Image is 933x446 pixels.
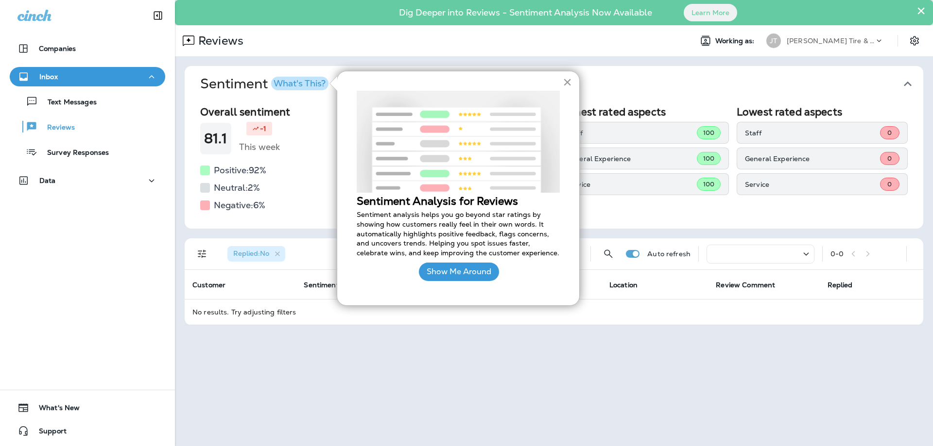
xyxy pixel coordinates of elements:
p: Data [39,177,56,184]
span: 100 [703,180,714,188]
p: Text Messages [38,98,97,107]
span: 0 [887,154,892,163]
span: Replied : No [233,249,269,258]
span: 100 [703,154,714,163]
span: Customer [192,281,225,289]
div: 0 - 0 [830,250,844,258]
p: [PERSON_NAME] Tire & Auto [787,37,874,45]
div: JT [766,33,781,48]
h5: Positive: 92 % [214,163,266,178]
p: General Experience [745,155,880,163]
p: Staff [566,129,697,137]
h5: Negative: 6 % [214,198,265,213]
span: 0 [887,180,892,188]
span: Review Comment [716,281,775,289]
p: -1 [260,124,266,133]
h3: Sentiment Analysis for Reviews [357,195,560,208]
span: 0 [887,129,892,137]
span: What's New [29,404,80,415]
h5: Neutral: 2 % [214,180,260,196]
span: Sentiment [304,281,339,289]
h5: This week [239,139,280,155]
h2: Highest rated aspects [558,106,729,118]
button: Search Reviews [599,244,618,264]
p: Auto refresh [647,250,691,258]
p: Sentiment analysis helps you go beyond star ratings by showing how customers really feel in their... [357,210,560,258]
span: Location [609,281,638,289]
button: Close [563,74,572,90]
td: No results. Try adjusting filters [185,299,923,325]
h1: Sentiment [200,76,328,92]
button: Learn More [684,4,737,21]
span: Replied [828,281,853,289]
p: Service [745,181,880,188]
h2: Overall sentiment [200,106,371,118]
p: Reviews [37,123,75,132]
button: Collapse Sidebar [144,6,172,25]
p: Survey Responses [37,149,109,158]
p: Service [566,181,697,188]
span: Working as: [715,37,757,45]
p: Dig Deeper into Reviews - Sentiment Analysis Now Available [371,11,680,14]
p: Reviews [194,33,243,48]
p: Inbox [39,73,58,81]
button: Filters [192,244,212,264]
p: Staff [745,129,880,137]
p: Companies [39,45,76,52]
div: What's This? [274,79,326,88]
button: Close [916,3,926,18]
span: 100 [703,129,714,137]
button: Show Me Around [419,263,499,281]
p: General Experience [566,155,697,163]
span: Support [29,427,67,439]
h1: 81.1 [204,131,227,147]
button: Settings [906,32,923,50]
h2: Lowest rated aspects [737,106,908,118]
